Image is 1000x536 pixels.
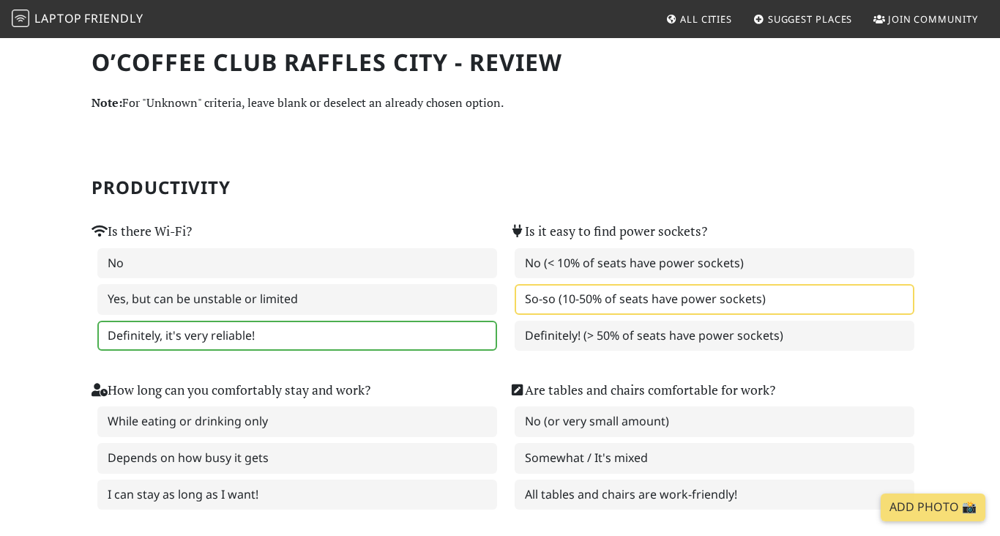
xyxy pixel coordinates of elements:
label: No [97,248,497,279]
label: Is it easy to find power sockets? [509,221,707,242]
span: All Cities [680,12,732,26]
label: Definitely! (> 50% of seats have power sockets) [515,321,914,351]
a: Suggest Places [747,6,859,32]
label: No (or very small amount) [515,406,914,437]
label: All tables and chairs are work-friendly! [515,480,914,510]
label: How long can you comfortably stay and work? [92,380,370,401]
label: While eating or drinking only [97,406,497,437]
a: LaptopFriendly LaptopFriendly [12,7,143,32]
span: Suggest Places [768,12,853,26]
h1: O’Coffee Club Raffles City - Review [92,48,908,76]
label: I can stay as long as I want! [97,480,497,510]
label: So-so (10-50% of seats have power sockets) [515,284,914,315]
a: Join Community [867,6,984,32]
label: Are tables and chairs comfortable for work? [509,380,775,401]
label: No (< 10% of seats have power sockets) [515,248,914,279]
label: Is there Wi-Fi? [92,221,192,242]
p: For "Unknown" criteria, leave blank or deselect an already chosen option. [92,94,908,113]
label: Somewhat / It's mixed [515,443,914,474]
strong: Note: [92,94,122,111]
span: Friendly [84,10,143,26]
label: Depends on how busy it gets [97,443,497,474]
a: All Cities [660,6,738,32]
h2: Productivity [92,177,908,198]
img: LaptopFriendly [12,10,29,27]
span: Laptop [34,10,82,26]
a: Add Photo 📸 [881,494,985,521]
label: Definitely, it's very reliable! [97,321,497,351]
span: Join Community [888,12,978,26]
label: Yes, but can be unstable or limited [97,284,497,315]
